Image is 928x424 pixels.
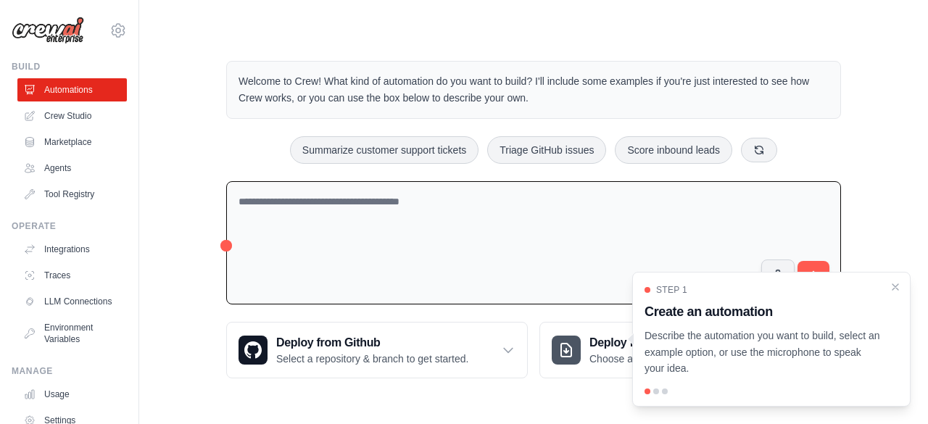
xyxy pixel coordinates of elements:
a: Integrations [17,238,127,261]
p: Select a repository & branch to get started. [276,352,468,366]
button: Triage GitHub issues [487,136,606,164]
div: Operate [12,220,127,232]
a: Automations [17,78,127,101]
a: Traces [17,264,127,287]
a: Agents [17,157,127,180]
button: Score inbound leads [615,136,732,164]
button: Close walkthrough [890,281,901,293]
a: Usage [17,383,127,406]
div: Manage [12,365,127,377]
p: Welcome to Crew! What kind of automation do you want to build? I'll include some examples if you'... [239,73,829,107]
a: LLM Connections [17,290,127,313]
div: Build [12,61,127,72]
a: Marketplace [17,130,127,154]
p: Choose a zip file to upload. [589,352,712,366]
a: Tool Registry [17,183,127,206]
button: Summarize customer support tickets [290,136,478,164]
h3: Deploy from Github [276,334,468,352]
p: Describe the automation you want to build, select an example option, or use the microphone to spe... [645,328,881,377]
span: Step 1 [656,284,687,296]
a: Environment Variables [17,316,127,351]
img: Logo [12,17,84,44]
h3: Create an automation [645,302,881,322]
h3: Deploy from zip file [589,334,712,352]
a: Crew Studio [17,104,127,128]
